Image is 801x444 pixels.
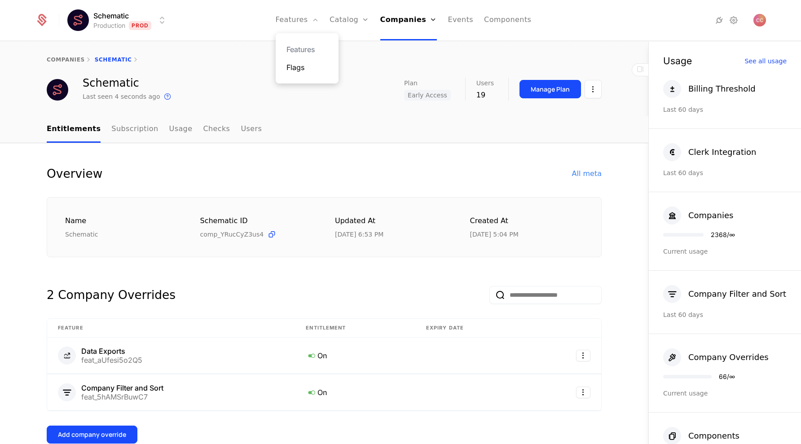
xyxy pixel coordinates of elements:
[585,80,602,98] button: Select action
[470,215,584,227] div: Created at
[47,116,602,143] nav: Main
[744,58,787,64] div: See all usage
[70,10,168,30] button: Select environment
[47,319,295,338] th: Feature
[306,387,405,398] div: On
[663,80,756,98] button: Billing Threshold
[65,215,179,227] div: Name
[47,165,102,183] div: Overview
[663,310,787,319] div: Last 60 days
[169,116,193,143] a: Usage
[753,14,766,26] img: Cole Chrzan
[404,90,451,101] span: Early Access
[295,319,415,338] th: Entitlement
[663,285,786,303] button: Company Filter and Sort
[81,356,142,364] div: feat_aUfesi5o2Q5
[404,80,418,86] span: Plan
[47,79,68,101] img: Schematic
[719,374,735,380] div: 66 / ∞
[572,168,602,179] div: All meta
[663,143,756,161] button: Clerk Integration
[663,207,733,224] button: Companies
[531,85,570,94] div: Manage Plan
[93,10,129,21] span: Schematic
[688,146,756,158] div: Clerk Integration
[663,389,787,398] div: Current usage
[200,215,314,226] div: Schematic ID
[83,92,160,101] div: Last seen 4 seconds ago
[728,15,739,26] a: Settings
[47,426,137,444] button: Add company override
[81,384,163,391] div: Company Filter and Sort
[129,21,152,30] span: Prod
[688,430,739,442] div: Components
[47,116,101,143] a: Entitlements
[286,62,328,73] a: Flags
[663,105,787,114] div: Last 60 days
[47,57,85,63] a: companies
[688,351,769,364] div: Company Overrides
[65,230,179,239] div: Schematic
[93,21,125,30] div: Production
[519,80,581,98] button: Manage Plan
[58,430,126,439] div: Add company override
[67,9,89,31] img: Schematic
[663,168,787,177] div: Last 60 days
[111,116,158,143] a: Subscription
[576,387,590,398] button: Select action
[81,347,142,355] div: Data Exports
[47,116,262,143] ul: Choose Sub Page
[286,44,328,55] a: Features
[663,56,692,66] div: Usage
[476,80,494,86] span: Users
[688,209,733,222] div: Companies
[663,348,769,366] button: Company Overrides
[415,319,531,338] th: Expiry date
[306,350,405,361] div: On
[203,116,230,143] a: Checks
[711,232,735,238] div: 2368 / ∞
[688,83,756,95] div: Billing Threshold
[688,288,786,300] div: Company Filter and Sort
[335,230,383,239] div: 9/18/25, 6:53 PM
[714,15,725,26] a: Integrations
[241,116,262,143] a: Users
[335,215,449,227] div: Updated at
[663,247,787,256] div: Current usage
[470,230,519,239] div: 10/26/23, 5:04 PM
[47,286,176,304] div: 2 Company Overrides
[83,78,173,88] div: Schematic
[576,350,590,361] button: Select action
[753,14,766,26] button: Open user button
[200,230,264,239] span: comp_YRucCyZ3us4
[476,90,494,101] div: 19
[81,393,163,400] div: feat_5hAMSrBuwC7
